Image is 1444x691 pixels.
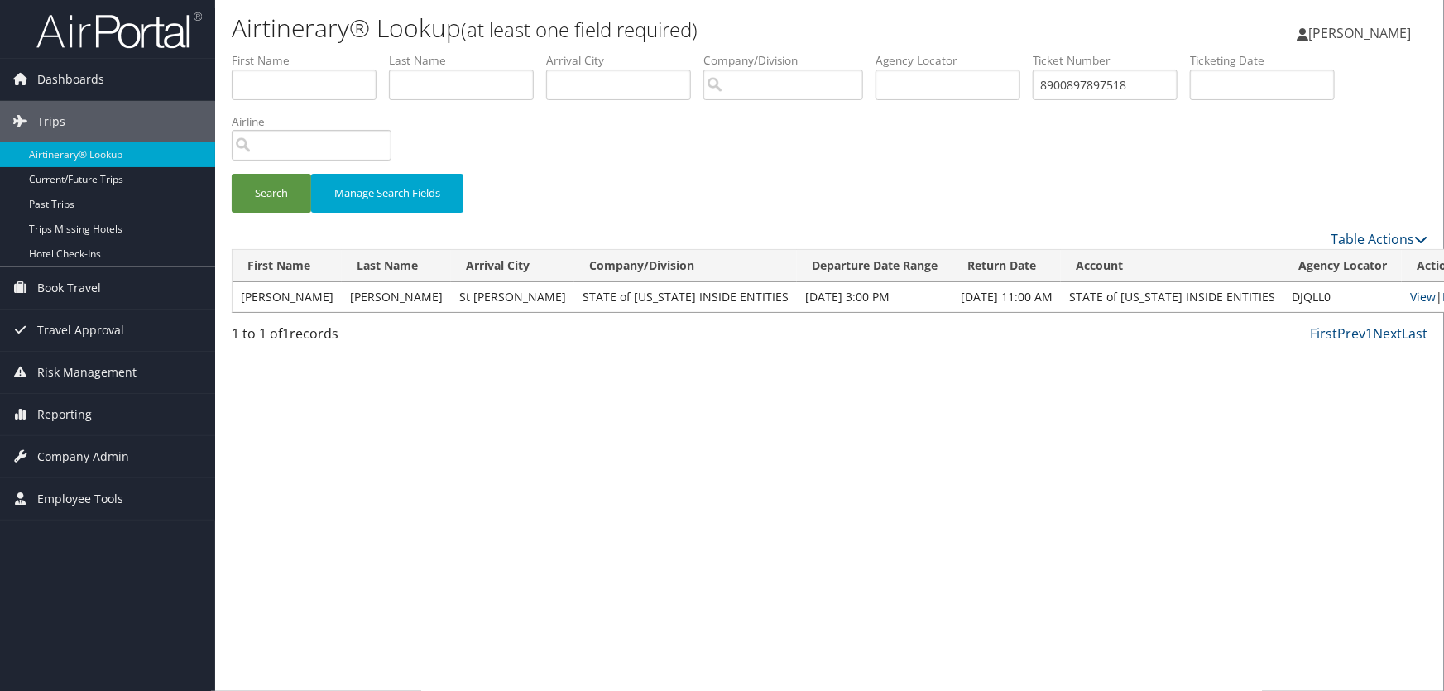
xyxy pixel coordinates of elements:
[1061,250,1283,282] th: Account: activate to sort column ascending
[37,59,104,100] span: Dashboards
[232,52,389,69] label: First Name
[342,282,451,312] td: [PERSON_NAME]
[952,250,1061,282] th: Return Date: activate to sort column ascending
[1283,250,1402,282] th: Agency Locator: activate to sort column ascending
[1310,324,1337,343] a: First
[37,352,137,393] span: Risk Management
[1308,24,1411,42] span: [PERSON_NAME]
[703,52,876,69] label: Company/Division
[342,250,451,282] th: Last Name: activate to sort column ascending
[1402,324,1427,343] a: Last
[233,250,342,282] th: First Name: activate to sort column ascending
[1365,324,1373,343] a: 1
[37,101,65,142] span: Trips
[233,282,342,312] td: [PERSON_NAME]
[389,52,546,69] label: Last Name
[574,250,797,282] th: Company/Division
[36,11,202,50] img: airportal-logo.png
[451,250,574,282] th: Arrival City: activate to sort column ascending
[461,16,698,43] small: (at least one field required)
[1337,324,1365,343] a: Prev
[232,113,404,130] label: Airline
[1033,52,1190,69] label: Ticket Number
[232,324,512,352] div: 1 to 1 of records
[451,282,574,312] td: St [PERSON_NAME]
[1297,8,1427,58] a: [PERSON_NAME]
[282,324,290,343] span: 1
[1061,282,1283,312] td: STATE of [US_STATE] INSIDE ENTITIES
[574,282,797,312] td: STATE of [US_STATE] INSIDE ENTITIES
[1190,52,1347,69] label: Ticketing Date
[546,52,703,69] label: Arrival City
[37,436,129,477] span: Company Admin
[876,52,1033,69] label: Agency Locator
[37,310,124,351] span: Travel Approval
[232,174,311,213] button: Search
[797,282,952,312] td: [DATE] 3:00 PM
[1283,282,1402,312] td: DJQLL0
[311,174,463,213] button: Manage Search Fields
[37,394,92,435] span: Reporting
[1331,230,1427,248] a: Table Actions
[37,478,123,520] span: Employee Tools
[1410,289,1436,305] a: View
[952,282,1061,312] td: [DATE] 11:00 AM
[37,267,101,309] span: Book Travel
[1373,324,1402,343] a: Next
[797,250,952,282] th: Departure Date Range: activate to sort column ascending
[232,11,1029,46] h1: Airtinerary® Lookup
